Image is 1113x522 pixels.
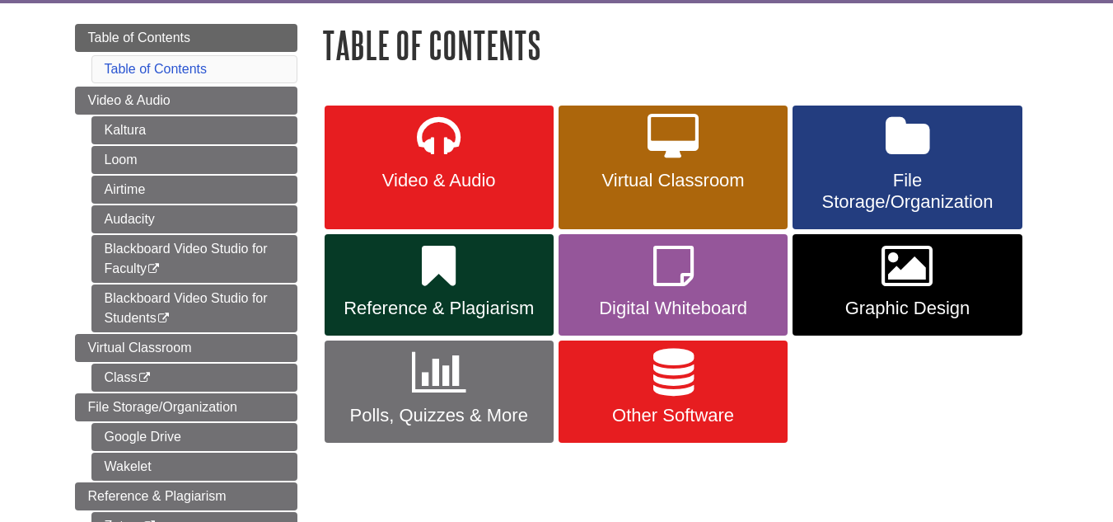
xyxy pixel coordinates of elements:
a: Graphic Design [793,234,1022,336]
a: Loom [91,146,297,174]
a: Video & Audio [325,106,554,229]
span: Digital Whiteboard [571,298,775,319]
a: Audacity [91,205,297,233]
span: Virtual Classroom [88,341,192,355]
span: Other Software [571,405,775,426]
span: Reference & Plagiarism [88,489,227,503]
a: Blackboard Video Studio for Students [91,285,297,332]
span: Video & Audio [337,170,541,191]
span: Polls, Quizzes & More [337,405,541,426]
a: Blackboard Video Studio for Faculty [91,235,297,283]
span: File Storage/Organization [805,170,1009,213]
h1: Table of Contents [322,24,1039,66]
a: File Storage/Organization [75,393,297,421]
a: Table of Contents [105,62,208,76]
i: This link opens in a new window [138,373,152,383]
a: Other Software [559,341,788,443]
a: Polls, Quizzes & More [325,341,554,443]
span: File Storage/Organization [88,400,237,414]
a: Virtual Classroom [75,334,297,362]
span: Reference & Plagiarism [337,298,541,319]
a: Reference & Plagiarism [75,482,297,510]
span: Virtual Classroom [571,170,775,191]
i: This link opens in a new window [147,264,161,275]
a: Airtime [91,176,297,204]
span: Table of Contents [88,31,191,45]
a: Reference & Plagiarism [325,234,554,336]
a: Google Drive [91,423,297,451]
a: Table of Contents [75,24,297,52]
a: File Storage/Organization [793,106,1022,229]
i: This link opens in a new window [157,313,171,324]
a: Kaltura [91,116,297,144]
a: Digital Whiteboard [559,234,788,336]
a: Wakelet [91,453,297,481]
span: Video & Audio [88,93,171,107]
span: Graphic Design [805,298,1009,319]
a: Class [91,364,297,392]
a: Video & Audio [75,87,297,115]
a: Virtual Classroom [559,106,788,229]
